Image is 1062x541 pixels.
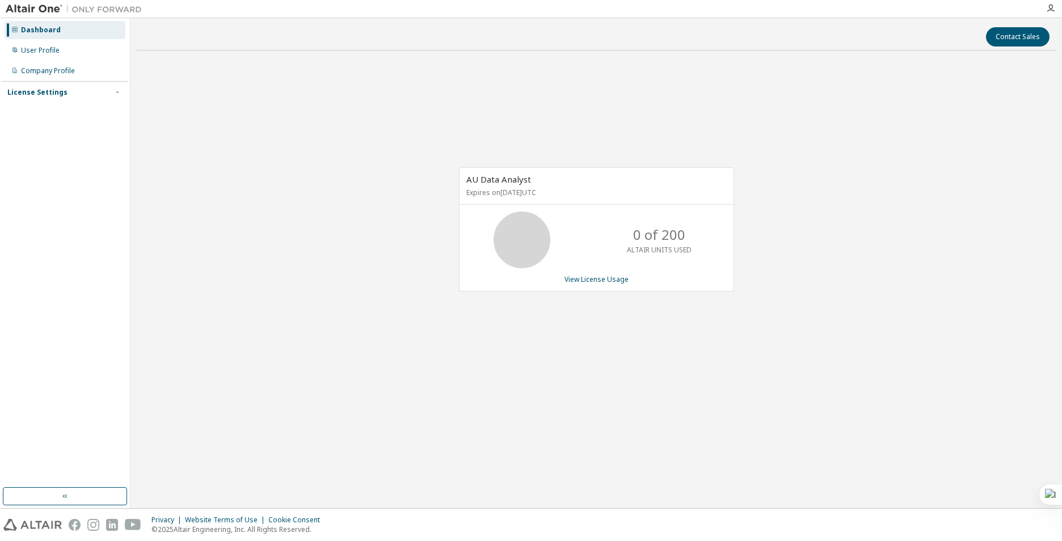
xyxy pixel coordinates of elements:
p: 0 of 200 [633,225,685,244]
p: Expires on [DATE] UTC [466,188,724,197]
img: youtube.svg [125,519,141,531]
div: Dashboard [21,26,61,35]
img: instagram.svg [87,519,99,531]
img: linkedin.svg [106,519,118,531]
img: Altair One [6,3,147,15]
div: License Settings [7,88,68,97]
img: altair_logo.svg [3,519,62,531]
div: Privacy [151,515,185,525]
span: AU Data Analyst [466,174,531,185]
p: © 2025 Altair Engineering, Inc. All Rights Reserved. [151,525,327,534]
div: User Profile [21,46,60,55]
div: Company Profile [21,66,75,75]
img: facebook.svg [69,519,81,531]
button: Contact Sales [986,27,1050,47]
p: ALTAIR UNITS USED [627,245,692,255]
div: Website Terms of Use [185,515,268,525]
div: Cookie Consent [268,515,327,525]
a: View License Usage [564,274,629,284]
